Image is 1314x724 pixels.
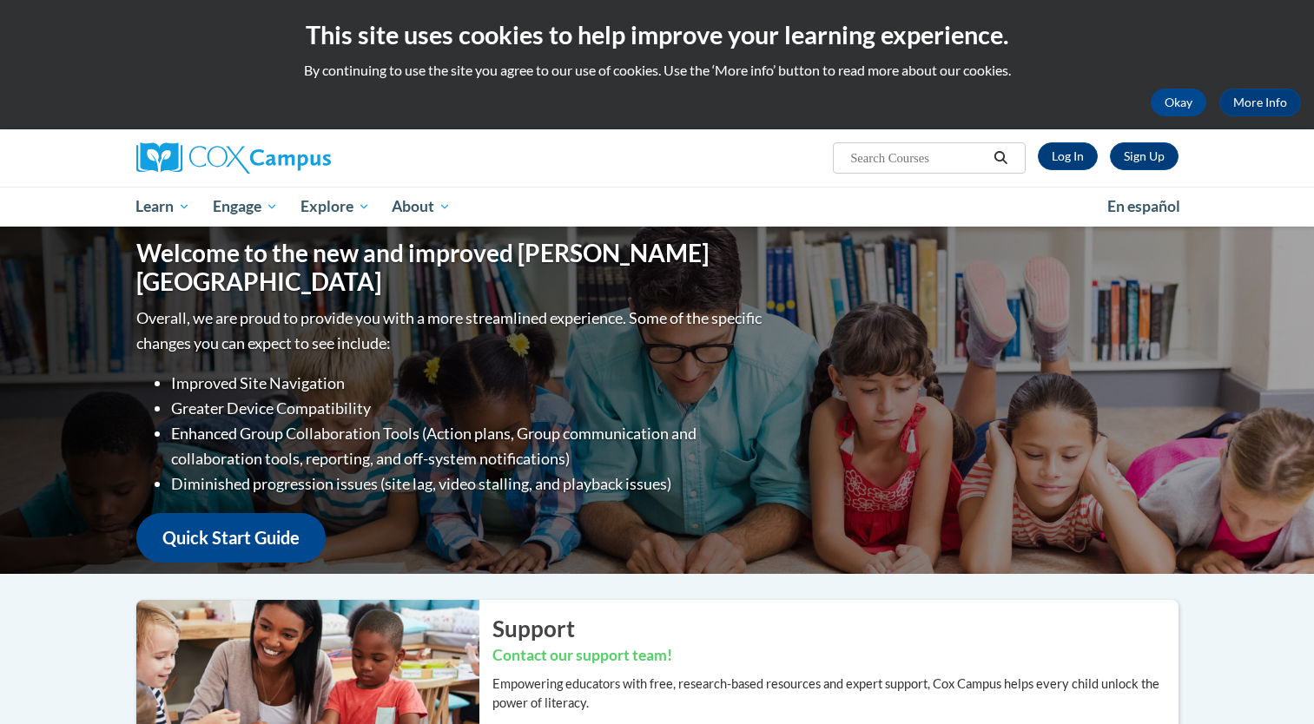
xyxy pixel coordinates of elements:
[380,187,462,227] a: About
[135,196,190,217] span: Learn
[392,196,451,217] span: About
[125,187,202,227] a: Learn
[1151,89,1206,116] button: Okay
[1107,197,1180,215] span: En español
[213,196,278,217] span: Engage
[1096,188,1192,225] a: En español
[492,675,1179,713] p: Empowering educators with free, research-based resources and expert support, Cox Campus helps eve...
[300,196,370,217] span: Explore
[171,471,766,497] li: Diminished progression issues (site lag, video stalling, and playback issues)
[136,239,766,297] h1: Welcome to the new and improved [PERSON_NAME][GEOGRAPHIC_DATA]
[13,61,1301,80] p: By continuing to use the site you agree to our use of cookies. Use the ‘More info’ button to read...
[136,513,326,563] a: Quick Start Guide
[136,142,331,174] img: Cox Campus
[13,17,1301,52] h2: This site uses cookies to help improve your learning experience.
[1219,89,1301,116] a: More Info
[492,645,1179,667] h3: Contact our support team!
[171,421,766,471] li: Enhanced Group Collaboration Tools (Action plans, Group communication and collaboration tools, re...
[1038,142,1098,170] a: Log In
[987,148,1014,168] button: Search
[492,613,1179,644] h2: Support
[136,142,466,174] a: Cox Campus
[110,187,1205,227] div: Main menu
[136,306,766,356] p: Overall, we are proud to provide you with a more streamlined experience. Some of the specific cha...
[171,396,766,421] li: Greater Device Compatibility
[201,187,289,227] a: Engage
[1110,142,1179,170] a: Register
[848,148,987,168] input: Search Courses
[289,187,381,227] a: Explore
[171,371,766,396] li: Improved Site Navigation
